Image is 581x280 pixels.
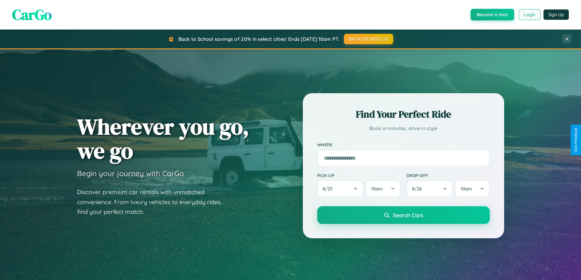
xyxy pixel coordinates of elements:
button: Become a Host [471,9,514,20]
span: 8 / 26 [412,186,425,192]
button: Login [519,9,540,20]
button: Search Cars [317,206,490,224]
span: 10am [461,186,472,192]
h3: Begin your journey with CarGo [77,169,184,178]
button: 10am [455,180,490,197]
h2: Find Your Perfect Ride [317,108,490,121]
span: CarGo [12,5,52,25]
p: Discover premium car rentals with unmatched convenience. From luxury vehicles to everyday rides, ... [77,187,230,217]
p: Book in minutes, drive in style [317,124,490,133]
span: 10am [371,186,383,192]
button: Sign Up [543,9,569,20]
label: Drop-off [407,173,490,178]
label: Pick-up [317,173,400,178]
button: 8/25 [317,180,364,197]
button: BACK2SCHOOL20 [344,34,393,44]
span: Search Cars [393,212,423,218]
span: Back to School savings of 20% in select cities! Ends [DATE] 10am PT. [178,36,339,42]
div: Give Feedback [574,128,578,152]
span: 8 / 25 [323,186,335,192]
h1: Wherever you go, we go [77,115,249,163]
button: 10am [366,180,400,197]
button: 8/26 [407,180,453,197]
label: Where [317,142,490,147]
